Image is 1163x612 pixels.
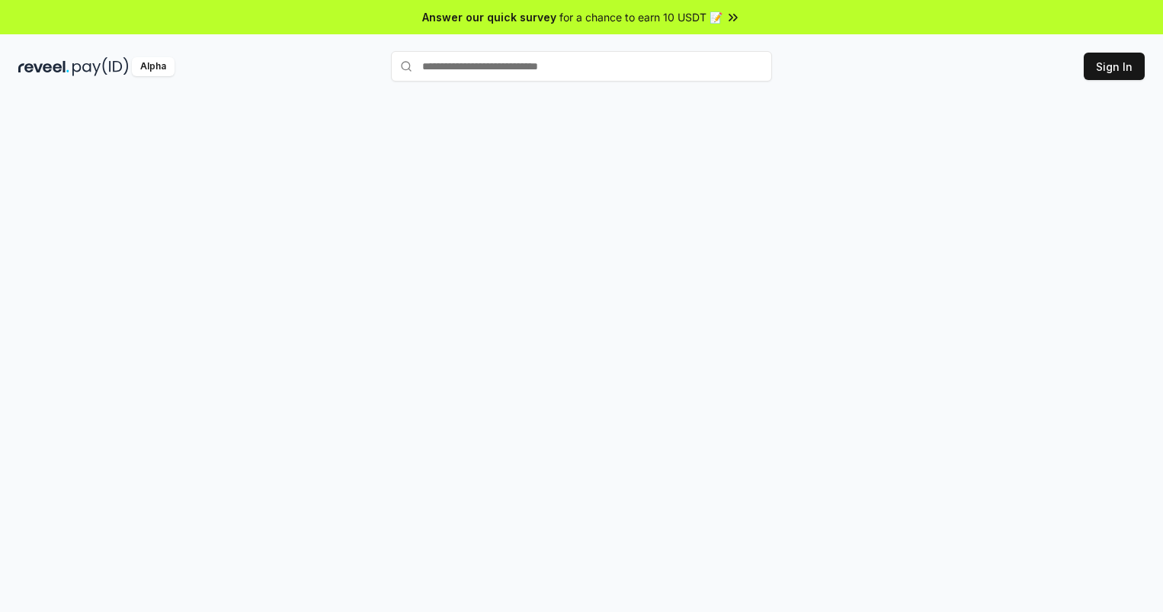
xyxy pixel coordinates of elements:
div: Alpha [132,57,175,76]
img: pay_id [72,57,129,76]
img: reveel_dark [18,57,69,76]
button: Sign In [1084,53,1145,80]
span: Answer our quick survey [422,9,556,25]
span: for a chance to earn 10 USDT 📝 [559,9,722,25]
